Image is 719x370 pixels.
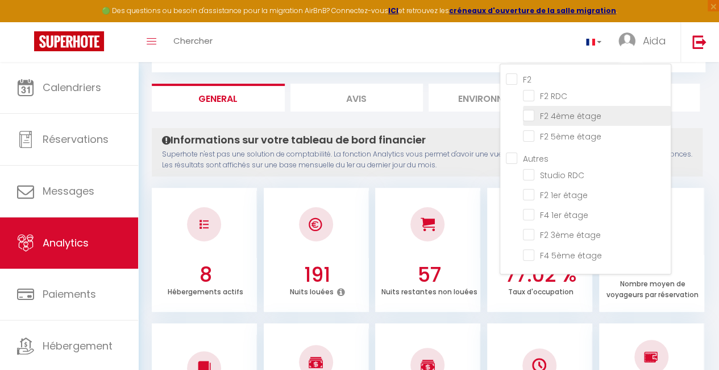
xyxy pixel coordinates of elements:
[168,285,243,297] p: Hébergements actifs
[540,250,602,261] span: F4 5ème étage
[43,287,96,301] span: Paiements
[644,350,658,364] img: NO IMAGE
[43,80,101,94] span: Calendriers
[643,34,666,48] span: Aida
[173,35,213,47] span: Chercher
[162,134,692,146] h4: Informations sur votre tableau de bord financier
[692,35,706,49] img: logout
[381,263,478,287] h3: 57
[162,149,692,171] p: Superhote n'est pas une solution de comptabilité. La fonction Analytics vous permet d'avoir une v...
[200,220,209,229] img: NO IMAGE
[618,32,635,50] img: ...
[165,22,221,62] a: Chercher
[269,263,366,287] h3: 191
[540,170,584,181] span: Studio RDC
[152,84,285,112] li: General
[610,22,680,62] a: ... Aida
[388,6,398,15] a: ICI
[43,132,109,146] span: Réservations
[9,5,43,39] button: Ouvrir le widget de chat LiveChat
[492,263,589,287] h3: 77.02 %
[606,277,699,299] p: Nombre moyen de voyageurs par réservation
[429,84,562,112] li: Environnement
[449,6,616,15] a: créneaux d'ouverture de la salle migration
[43,236,89,250] span: Analytics
[157,263,254,287] h3: 8
[43,184,94,198] span: Messages
[34,31,104,51] img: Super Booking
[508,285,573,297] p: Taux d'occupation
[290,285,334,297] p: Nuits louées
[43,339,113,353] span: Hébergement
[290,84,423,112] li: Avis
[540,131,601,142] span: F2 5ème étage
[381,285,477,297] p: Nuits restantes non louées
